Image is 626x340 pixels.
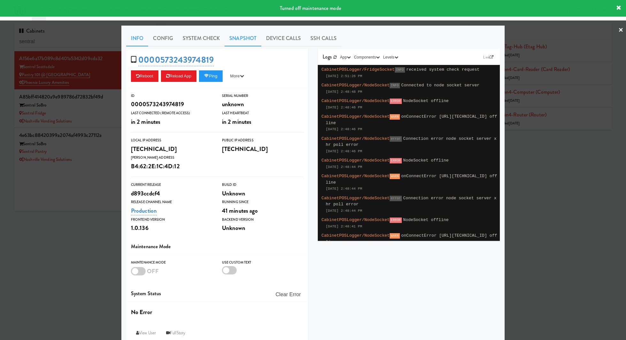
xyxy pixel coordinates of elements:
[326,136,497,147] span: Connection error node socket server xhr poll error
[326,90,362,94] span: [DATE] 2:48:48 PM
[339,54,353,60] button: App
[482,54,495,60] a: Link
[390,158,402,163] span: ERROR
[326,233,497,244] span: onConnectError [URL][TECHNICAL_ID] offline
[326,106,362,109] span: [DATE] 2:48:46 PM
[403,158,448,163] span: NodeSocket offline
[390,99,402,104] span: ERROR
[131,188,212,199] div: d893ccdcf4
[222,259,303,266] div: Use Custom Text
[403,217,448,222] span: NodeSocket offline
[199,70,223,82] button: Ping
[225,30,261,46] a: Snapshot
[225,70,249,82] button: More
[322,233,390,238] span: CabinetPOSLogger/NodeSocket
[161,327,190,339] a: FullStory
[222,144,303,154] div: [TECHNICAL_ID]
[148,30,178,46] a: Config
[326,114,497,125] span: onConnectError [URL][TECHNICAL_ID] offline
[390,136,402,142] span: error
[131,144,212,154] div: [TECHNICAL_ID]
[322,136,390,141] span: CabinetPOSLogger/NodeSocket
[322,196,390,201] span: CabinetPOSLogger/NodeSocket
[390,114,400,120] span: WARN
[261,30,306,46] a: Device Calls
[138,54,214,66] a: 0000573243974819
[323,53,332,60] span: Logs
[322,158,390,163] span: CabinetPOSLogger/NodeSocket
[131,99,212,110] div: 0000573243974819
[131,70,158,82] button: Reboot
[126,30,148,46] a: Info
[222,217,303,223] div: Backend Version
[131,110,212,116] div: Last Connected (Remote Access)
[161,70,196,82] button: Reload App
[222,199,303,205] div: Running Since
[326,165,362,169] span: [DATE] 2:48:44 PM
[222,182,303,188] div: Build Id
[390,196,402,201] span: error
[390,83,400,88] span: INFO
[147,267,159,275] span: OFF
[222,93,303,99] div: Serial Number
[222,99,303,110] div: unknown
[131,161,212,172] div: B4:62:2E:1C:4D:12
[326,149,362,153] span: [DATE] 2:48:46 PM
[406,67,479,72] span: received system check request
[326,187,362,191] span: [DATE] 2:48:44 PM
[322,174,390,178] span: CabinetPOSLogger/NodeSocket
[352,54,381,60] button: Components
[131,199,212,205] div: Release Channel Name
[131,206,157,215] a: Production
[131,307,303,318] div: No Error
[326,127,362,131] span: [DATE] 2:48:46 PM
[131,243,171,250] span: Maintenance Mode
[395,67,405,73] span: INFO
[178,30,225,46] a: System Check
[131,259,212,266] div: Maintenance Mode
[390,217,402,223] span: ERROR
[326,196,497,207] span: Connection error node socket server xhr poll error
[322,83,390,88] span: CabinetPOSLogger/NodeSocket
[326,225,362,228] span: [DATE] 2:48:41 PM
[131,182,212,188] div: Current Release
[131,223,212,233] div: 1.0.136
[273,289,303,300] button: Clear Error
[401,83,479,88] span: Connected to node socket server
[131,327,161,339] a: View User
[381,54,400,60] button: Levels
[131,137,212,144] div: Local IP Address
[326,174,497,185] span: onConnectError [URL][TECHNICAL_ID] offline
[322,99,390,103] span: CabinetPOSLogger/NodeSocket
[326,209,362,213] span: [DATE] 2:48:44 PM
[280,4,341,12] span: Turned off maintenance mode
[390,174,400,179] span: WARN
[222,223,303,233] div: Unknown
[131,154,212,161] div: [PERSON_NAME] Address
[618,20,623,40] a: ×
[326,74,362,78] span: [DATE] 2:51:26 PM
[131,117,160,126] span: in 2 minutes
[322,217,390,222] span: CabinetPOSLogger/NodeSocket
[131,217,212,223] div: Frontend Version
[222,206,258,215] span: 41 minutes ago
[390,233,400,239] span: WARN
[322,114,390,119] span: CabinetPOSLogger/NodeSocket
[222,137,303,144] div: Public IP Address
[322,67,395,72] span: CabinetPOSLogger/FridgeSocket
[131,93,212,99] div: ID
[222,188,303,199] div: Unknown
[403,99,448,103] span: NodeSocket offline
[222,117,251,126] span: in 2 minutes
[306,30,341,46] a: SSH Calls
[131,290,161,297] span: System Status
[222,110,303,116] div: Last Heartbeat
